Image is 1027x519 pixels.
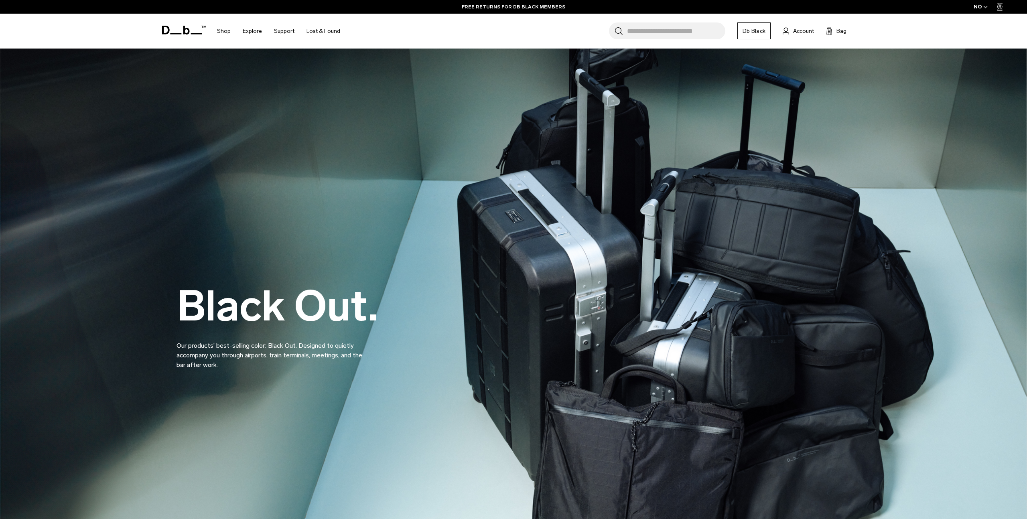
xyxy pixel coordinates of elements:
a: Account [783,26,814,36]
a: Shop [217,17,231,45]
a: Explore [243,17,262,45]
button: Bag [826,26,846,36]
nav: Main Navigation [211,14,346,49]
a: Lost & Found [306,17,340,45]
a: Support [274,17,294,45]
a: FREE RETURNS FOR DB BLACK MEMBERS [462,3,565,10]
a: Db Black [737,22,771,39]
span: Account [793,27,814,35]
p: Our products’ best-selling color: Black Out. Designed to quietly accompany you through airports, ... [177,331,369,370]
h2: Black Out. [177,285,378,327]
span: Bag [836,27,846,35]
